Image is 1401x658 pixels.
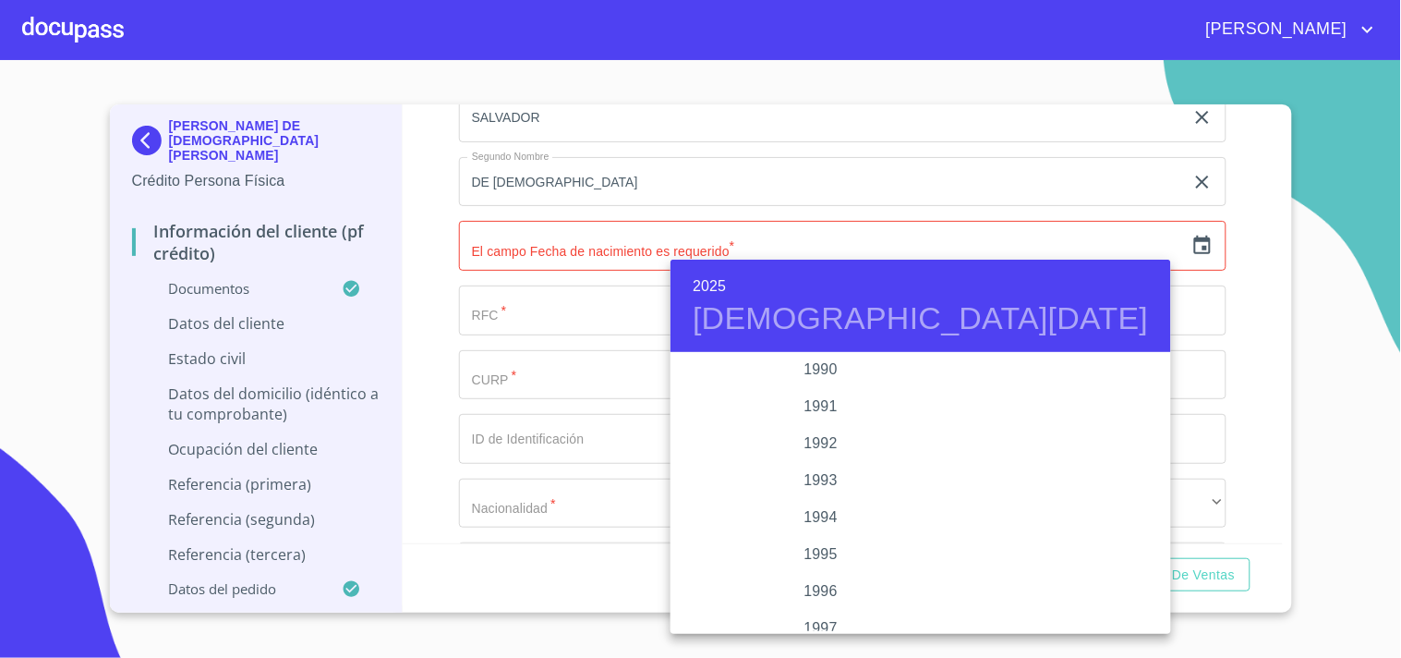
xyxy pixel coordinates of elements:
div: 1994 [670,499,971,536]
div: 1992 [670,425,971,462]
div: 1995 [670,536,971,573]
button: 2025 [693,274,726,299]
div: 1997 [670,610,971,647]
div: 1996 [670,573,971,610]
div: 1993 [670,462,971,499]
button: [DEMOGRAPHIC_DATA][DATE] [693,299,1148,338]
div: 1990 [670,351,971,388]
div: 1991 [670,388,971,425]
